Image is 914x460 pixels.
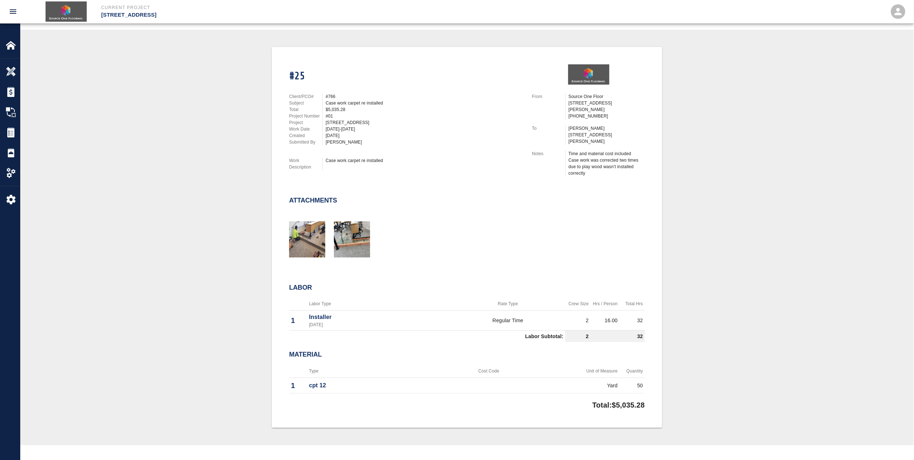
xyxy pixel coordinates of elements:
[326,100,523,106] div: Case work carpet re installed
[289,119,322,126] p: Project
[532,125,565,132] p: To
[101,4,496,11] p: Current Project
[309,381,449,390] p: cpt 12
[289,132,322,139] p: Created
[568,64,609,85] img: Source One Floor
[101,11,496,19] p: [STREET_ADDRESS]
[619,297,645,311] th: Total Hrs
[46,1,87,22] img: Source One Floor
[794,382,914,460] iframe: Chat Widget
[619,378,645,393] td: 50
[565,297,591,311] th: Crew Size
[565,311,591,331] td: 2
[326,132,523,139] div: [DATE]
[289,221,325,257] img: thumbnail
[307,365,451,378] th: Type
[326,119,523,126] div: [STREET_ADDRESS]
[309,321,449,328] p: [DATE]
[451,365,527,378] th: Cost Code
[289,70,523,83] h1: #25
[289,157,322,170] p: Work Description
[527,365,619,378] th: Unit of Measure
[591,311,619,331] td: 16.00
[289,100,322,106] p: Subject
[451,311,565,331] td: Regular Time
[619,311,645,331] td: 32
[591,297,619,311] th: Hrs / Person
[326,157,523,164] div: Case work carpet re installed
[532,93,565,100] p: From
[568,113,645,119] p: [PHONE_NUMBER]
[568,150,645,176] div: Time and material cost included Case work was corrected two times due to play wood wasn’t install...
[565,331,591,342] td: 2
[289,139,322,145] p: Submitted By
[334,221,370,257] img: thumbnail
[568,125,645,132] p: [PERSON_NAME]
[568,93,645,100] p: Source One Floor
[532,150,565,157] p: Notes
[309,313,449,321] p: Installer
[289,126,322,132] p: Work Date
[568,100,645,113] p: [STREET_ADDRESS][PERSON_NAME]
[307,297,451,311] th: Labor Type
[527,378,619,393] td: Yard
[451,297,565,311] th: Rate Type
[291,315,305,326] p: 1
[289,197,337,205] h2: Attachments
[326,139,523,145] div: [PERSON_NAME]
[289,284,645,292] h2: Labor
[326,93,523,100] div: #766
[591,331,645,342] td: 32
[592,396,645,410] p: Total: $5,035.28
[289,113,322,119] p: Project Number
[619,365,645,378] th: Quantity
[4,3,22,20] button: open drawer
[326,126,523,132] div: [DATE]-[DATE]
[289,93,322,100] p: Client/PCO#
[289,106,322,113] p: Total
[326,113,523,119] div: #01
[289,331,565,342] td: Labor Subtotal:
[289,351,645,359] h2: Material
[568,132,645,145] p: [STREET_ADDRESS][PERSON_NAME]
[291,380,305,391] p: 1
[326,106,523,113] div: $5,035.28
